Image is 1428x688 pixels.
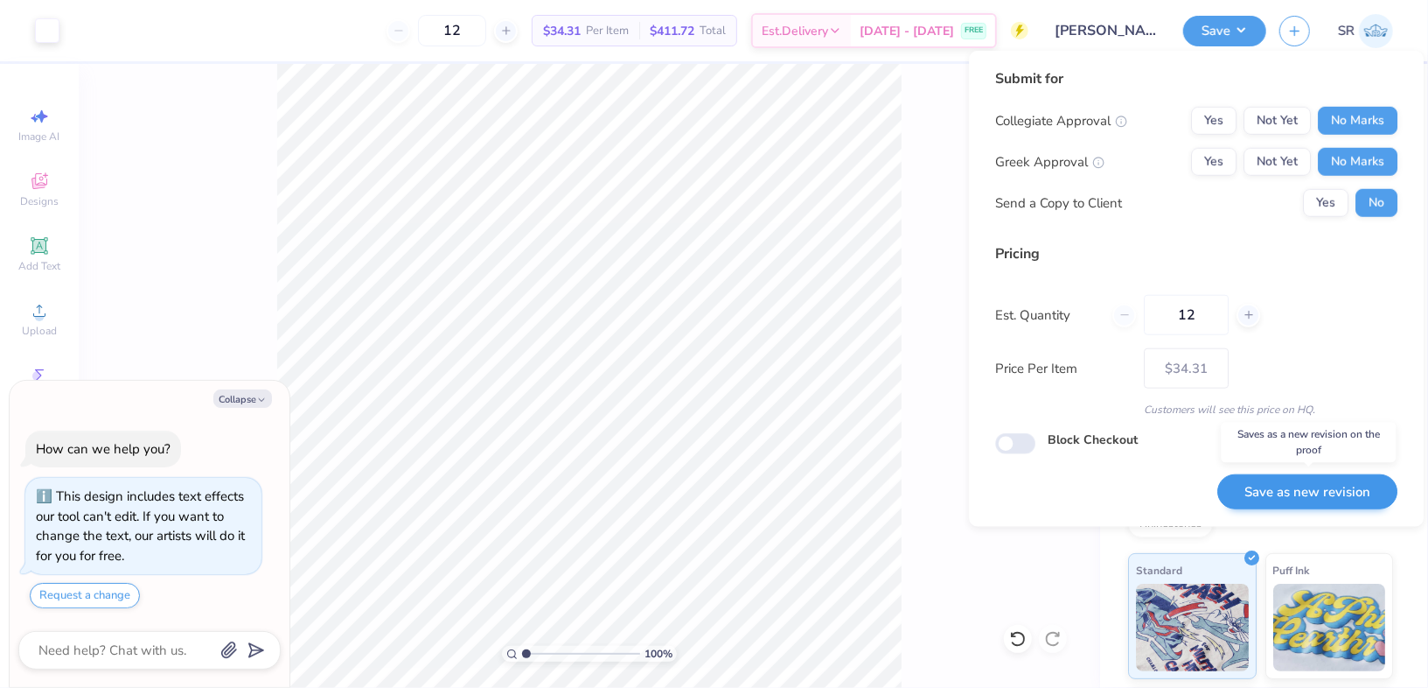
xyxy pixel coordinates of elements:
div: This design includes text effects our tool can't edit. If you want to change the text, our artist... [36,488,245,565]
span: Est. Delivery [762,22,828,40]
input: Untitled Design [1041,13,1170,48]
img: Srishti Rawat [1359,14,1393,48]
div: Greek Approval [995,152,1104,172]
img: Standard [1136,584,1249,671]
div: Customers will see this price on HQ. [995,402,1397,418]
span: Standard [1136,561,1182,579]
div: Submit for [995,68,1397,89]
span: Image AI [19,130,60,144]
span: 100 % [644,646,672,662]
div: Saves as a new revision on the proof [1222,422,1397,462]
span: SR [1338,21,1355,41]
div: Pricing [995,243,1397,264]
button: Request a change [30,583,140,608]
span: Upload [22,324,57,338]
button: No Marks [1318,107,1397,135]
button: Yes [1303,189,1348,217]
span: $34.31 [543,22,581,40]
button: Yes [1191,107,1236,135]
input: – – [1144,295,1229,335]
button: Yes [1191,148,1236,176]
span: Puff Ink [1273,561,1310,579]
span: Designs [20,194,59,208]
label: Est. Quantity [995,305,1099,326]
span: Add Text [18,259,60,273]
div: Collegiate Approval [995,111,1127,131]
span: $411.72 [650,22,694,40]
span: [DATE] - [DATE] [860,22,954,40]
input: – – [418,15,486,46]
button: Not Yet [1243,107,1311,135]
div: How can we help you? [36,440,171,458]
button: No [1355,189,1397,217]
button: Not Yet [1243,148,1311,176]
button: Save as new revision [1217,474,1397,510]
div: Send a Copy to Client [995,193,1122,214]
a: SR [1338,14,1393,48]
img: Puff Ink [1273,584,1386,671]
span: Total [700,22,726,40]
label: Price Per Item [995,359,1131,379]
button: No Marks [1318,148,1397,176]
button: Save [1183,16,1266,46]
button: Collapse [213,390,272,408]
label: Block Checkout [1048,431,1138,449]
span: Per Item [586,22,629,40]
span: FREE [965,25,983,37]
